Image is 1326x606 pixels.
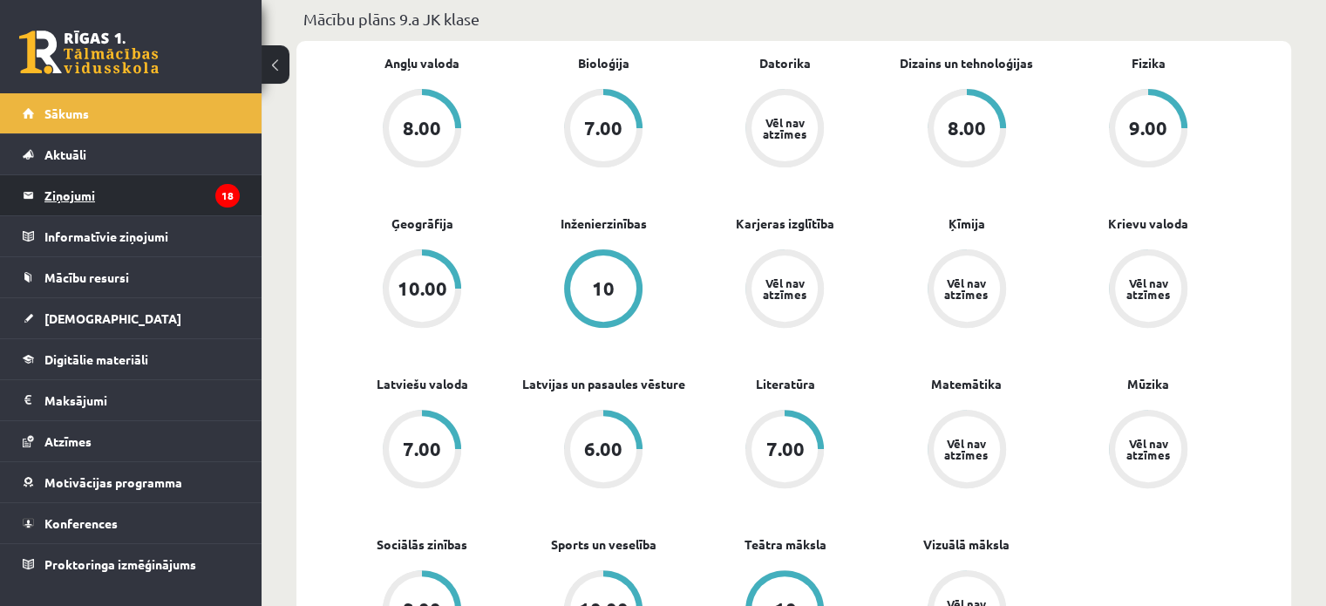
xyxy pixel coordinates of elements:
[948,119,986,138] div: 8.00
[403,439,441,459] div: 7.00
[584,439,622,459] div: 6.00
[331,249,513,331] a: 10.00
[44,351,148,367] span: Digitālie materiāli
[876,89,1057,171] a: 8.00
[1131,54,1165,72] a: Fizika
[900,54,1033,72] a: Dizains un tehnoloģijas
[694,89,875,171] a: Vēl nav atzīmes
[44,216,240,256] legend: Informatīvie ziņojumi
[403,119,441,138] div: 8.00
[23,216,240,256] a: Informatīvie ziņojumi
[23,421,240,461] a: Atzīmes
[377,535,467,554] a: Sociālās zinības
[765,439,804,459] div: 7.00
[694,249,875,331] a: Vēl nav atzīmes
[592,279,615,298] div: 10
[513,410,694,492] a: 6.00
[44,556,196,572] span: Proktoringa izmēģinājums
[19,31,159,74] a: Rīgas 1. Tālmācības vidusskola
[578,54,629,72] a: Bioloģija
[1108,214,1188,233] a: Krievu valoda
[694,410,875,492] a: 7.00
[398,279,447,298] div: 10.00
[876,249,1057,331] a: Vēl nav atzīmes
[23,339,240,379] a: Digitālie materiāli
[759,54,811,72] a: Datorika
[23,298,240,338] a: [DEMOGRAPHIC_DATA]
[23,175,240,215] a: Ziņojumi18
[931,375,1002,393] a: Matemātika
[760,117,809,140] div: Vēl nav atzīmes
[331,89,513,171] a: 8.00
[23,93,240,133] a: Sākums
[44,474,182,490] span: Motivācijas programma
[44,310,181,326] span: [DEMOGRAPHIC_DATA]
[513,249,694,331] a: 10
[384,54,459,72] a: Angļu valoda
[44,269,129,285] span: Mācību resursi
[551,535,656,554] a: Sports un veselība
[1124,277,1173,300] div: Vēl nav atzīmes
[44,433,92,449] span: Atzīmes
[1124,438,1173,460] div: Vēl nav atzīmes
[876,410,1057,492] a: Vēl nav atzīmes
[1127,375,1169,393] a: Mūzika
[744,535,826,554] a: Teātra māksla
[923,535,1010,554] a: Vizuālā māksla
[23,380,240,420] a: Maksājumi
[513,89,694,171] a: 7.00
[215,184,240,208] i: 18
[1057,89,1239,171] a: 9.00
[949,214,985,233] a: Ķīmija
[942,277,991,300] div: Vēl nav atzīmes
[44,380,240,420] legend: Maksājumi
[391,214,453,233] a: Ģeogrāfija
[303,7,1284,31] p: Mācību plāns 9.a JK klase
[44,515,118,531] span: Konferences
[522,375,685,393] a: Latvijas un pasaules vēsture
[584,119,622,138] div: 7.00
[377,375,468,393] a: Latviešu valoda
[736,214,834,233] a: Karjeras izglītība
[23,503,240,543] a: Konferences
[760,277,809,300] div: Vēl nav atzīmes
[23,134,240,174] a: Aktuāli
[331,410,513,492] a: 7.00
[1057,249,1239,331] a: Vēl nav atzīmes
[44,146,86,162] span: Aktuāli
[755,375,814,393] a: Literatūra
[23,257,240,297] a: Mācību resursi
[1129,119,1167,138] div: 9.00
[1057,410,1239,492] a: Vēl nav atzīmes
[23,462,240,502] a: Motivācijas programma
[44,106,89,121] span: Sākums
[44,175,240,215] legend: Ziņojumi
[561,214,647,233] a: Inženierzinības
[23,544,240,584] a: Proktoringa izmēģinājums
[942,438,991,460] div: Vēl nav atzīmes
